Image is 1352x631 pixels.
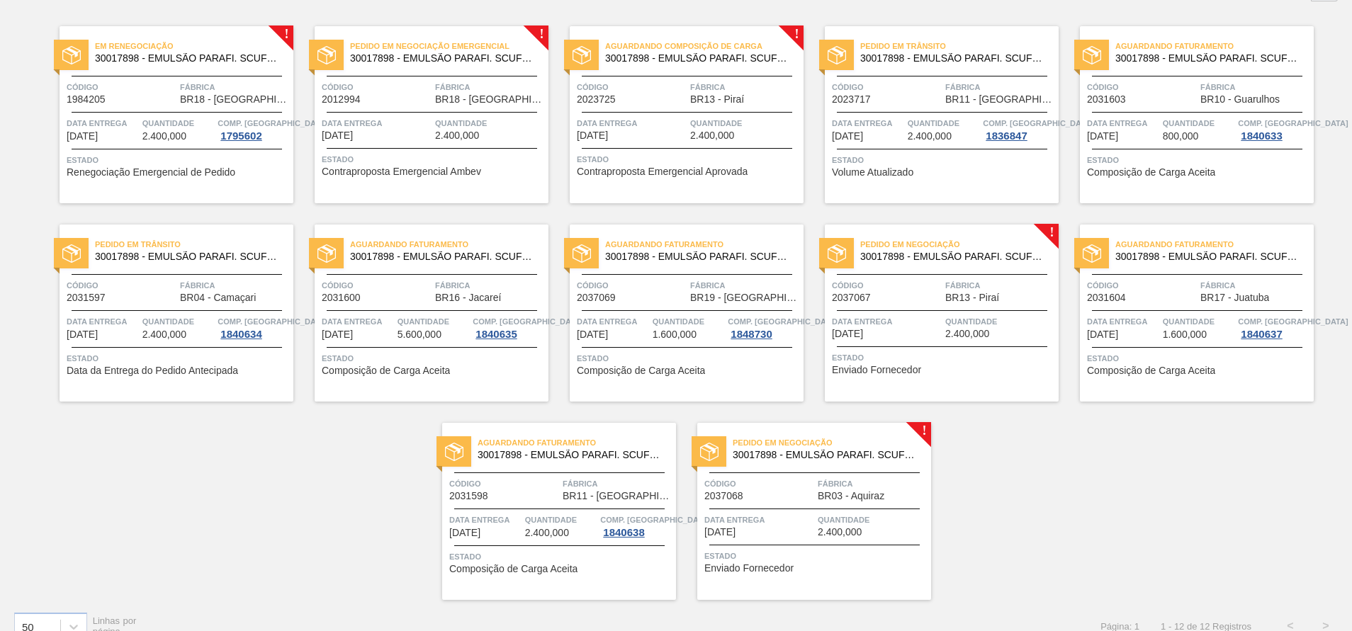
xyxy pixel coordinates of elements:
[690,116,800,130] span: Quantidade
[322,166,481,177] span: Contraproposta Emergencial Ambev
[435,292,501,303] span: BR16 - Jacareí
[1087,314,1159,329] span: Data entrega
[605,237,804,251] span: Aguardando Faturamento
[832,314,942,329] span: Data entrega
[1163,329,1207,340] span: 1.600,000
[218,116,327,130] span: Comp. Carga
[67,314,139,329] span: Data entrega
[577,116,687,130] span: Data entrega
[577,94,616,105] span: 2023725
[832,351,1055,365] span: Status
[180,292,256,303] span: BR04 - Camaçari
[945,278,1055,292] span: Fábrica
[983,116,1055,142] a: Comp. [GEOGRAPHIC_DATA]1836847
[676,423,931,600] a: !estadoPedido em Negociação30017898 - EMULSÃO PARAFI. SCUFEX CONCEN. ECOLABCódigo2037068FábricaBR...
[600,513,672,538] a: Comp. [GEOGRAPHIC_DATA]1840638
[1087,329,1118,340] span: 10/10/2025
[38,26,293,203] a: !estadoEm renegociação30017898 - EMULSÃO PARAFI. SCUFEX CONCEN. ECOLABCódigo1984205FábricaBR18 - ...
[293,26,548,203] a: !estadoPedido em Negociação Emergencial30017898 - EMULSÃO PARAFI. SCUFEX CONCEN. ECOLABCódigo2012...
[804,224,1059,402] a: !estadoPedido em Negociação30017898 - EMULSÃO PARAFI. SCUFEX CONCEN. ECOLABCódigo2037067FábricaBR...
[1115,251,1302,262] span: 30017898 - EMULSAO PARAFI. SCUFEX CONCEN. ECOLAB
[945,292,999,303] span: BR13 - Piraí
[322,278,432,292] span: Código
[1200,278,1310,292] span: Fábrica
[95,39,293,53] span: Em renegociação
[690,94,744,105] span: BR13 - Piraí
[449,528,480,538] span: 15/10/2025
[473,314,582,329] span: Comp. Carga
[832,329,863,339] span: 09/10/2025
[322,130,353,141] span: 19/09/2025
[317,244,336,263] img: estado
[945,94,1055,105] span: BR11 - São Luís
[142,116,215,130] span: Quantidade
[983,116,1093,130] span: Comp. Carga
[577,292,616,303] span: 2037069
[577,278,687,292] span: Código
[421,423,676,600] a: estadoAguardando Faturamento30017898 - EMULSÃO PARAFI. SCUFEX CONCEN. ECOLABCódigo2031598FábricaB...
[653,314,725,329] span: Quantidade
[218,314,290,340] a: Comp. [GEOGRAPHIC_DATA]1840634
[704,513,814,527] span: Data entrega
[832,116,904,130] span: Data entrega
[317,46,336,64] img: estado
[1163,314,1235,329] span: Quantidade
[67,153,290,167] span: Status
[548,224,804,402] a: estadoAguardando Faturamento30017898 - EMULSÃO PARAFI. SCUFEX CONCEN. ECOLABCódigo2037069FábricaB...
[1115,53,1302,64] span: 30017898 - EMULSAO PARAFI. SCUFEX CONCEN. ECOLAB
[577,314,649,329] span: Data entrega
[322,292,361,303] span: 2031600
[435,278,545,292] span: Fábrica
[67,292,106,303] span: 2031597
[828,244,846,263] img: estado
[525,528,569,538] span: 2.400,000
[322,329,353,340] span: 08/10/2025
[38,224,293,402] a: estadoPedido em Trânsito30017898 - EMULSÃO PARAFI. SCUFEX CONCEN. ECOLABCódigo2031597FábricaBR04 ...
[704,527,736,538] span: 16/10/2025
[577,80,687,94] span: Código
[945,329,989,339] span: 2.400,000
[690,130,734,141] span: 2.400,000
[605,53,792,64] span: 30017898 - EMULSAO PARAFI. SCUFEX CONCEN. ECOLAB
[1238,329,1285,340] div: 1840637
[690,80,800,94] span: Fábrica
[704,563,794,574] span: Enviado Fornecedor
[218,116,290,142] a: Comp. [GEOGRAPHIC_DATA]1795602
[525,513,597,527] span: Quantidade
[563,477,672,491] span: Fábrica
[435,94,545,105] span: BR18 - Pernambuco
[945,80,1055,94] span: Fábrica
[832,278,942,292] span: Código
[577,365,705,376] span: Composição de Carga Aceita
[180,278,290,292] span: Fábrica
[1163,131,1199,142] span: 800,000
[832,365,921,375] span: Enviado Fornecedor
[577,130,608,141] span: 30/09/2025
[573,46,591,64] img: estado
[478,436,676,450] span: Aguardando Faturamento
[653,329,697,340] span: 1.600,000
[1087,94,1126,105] span: 2031603
[435,116,545,130] span: Quantidade
[1083,244,1101,263] img: estado
[180,80,290,94] span: Fábrica
[67,167,235,178] span: Renegociação Emergencial de Pedido
[218,329,264,340] div: 1840634
[473,329,519,340] div: 1840635
[350,53,537,64] span: 30017898 - EMULSAO PARAFI. SCUFEX CONCEN. ECOLAB
[832,292,871,303] span: 2037067
[860,251,1047,262] span: 30017898 - EMULSAO PARAFI. SCUFEX CONCEN. ECOLAB
[945,314,1055,329] span: Quantidade
[142,314,215,329] span: Quantidade
[398,329,441,340] span: 5.600,000
[67,351,290,365] span: Status
[449,513,522,527] span: Data entrega
[828,46,846,64] img: estado
[832,80,942,94] span: Código
[449,491,488,501] span: 2031598
[1087,116,1159,130] span: Data entrega
[1115,237,1314,251] span: Aguardando Faturamento
[577,329,608,340] span: 08/10/2025
[322,152,545,166] span: Status
[322,94,361,105] span: 2012994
